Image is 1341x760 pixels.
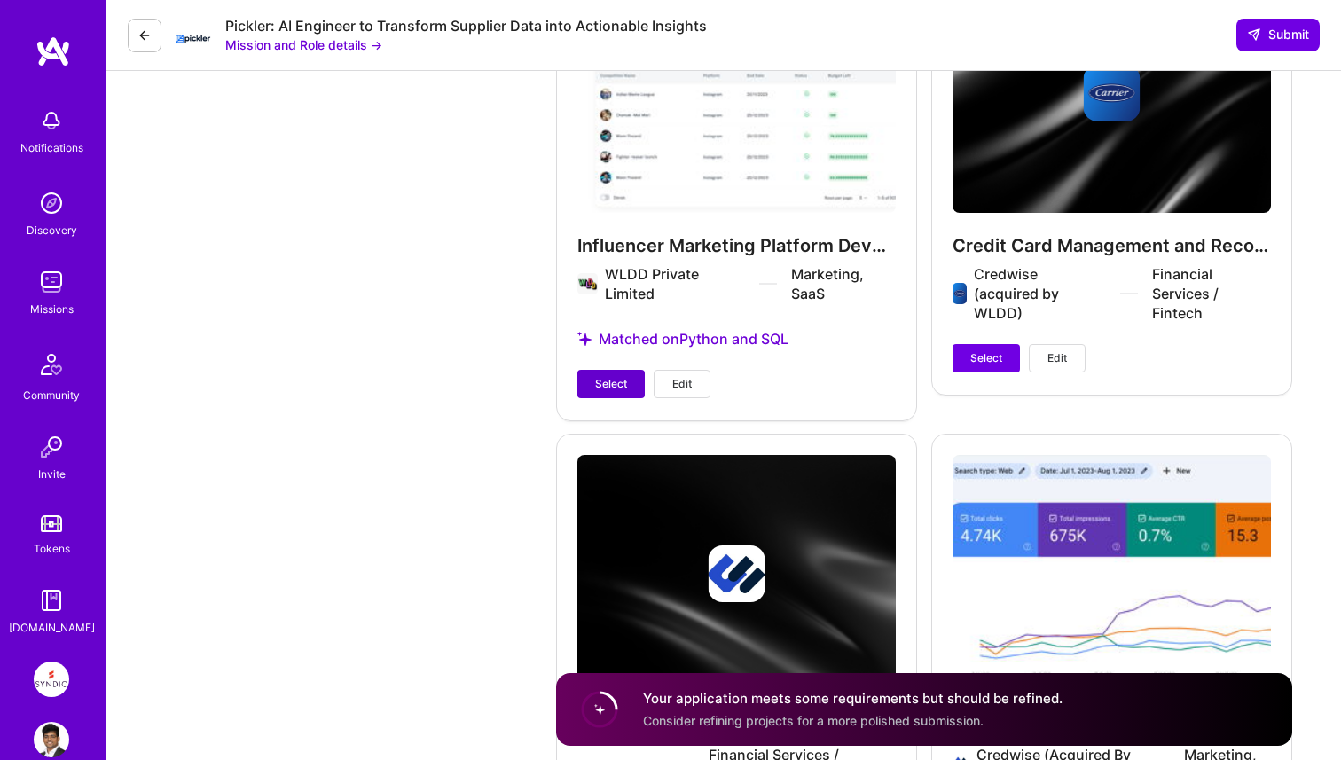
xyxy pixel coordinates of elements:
[1236,19,1320,51] div: null
[176,21,211,48] img: Company Logo
[35,35,71,67] img: logo
[643,713,984,728] span: Consider refining projects for a more polished submission.
[953,344,1020,372] button: Select
[225,17,707,35] div: Pickler: AI Engineer to Transform Supplier Data into Actionable Insights
[34,264,69,300] img: teamwork
[34,722,69,757] img: User Avatar
[137,28,152,43] i: icon LeftArrowDark
[9,618,95,637] div: [DOMAIN_NAME]
[34,103,69,138] img: bell
[30,343,73,386] img: Community
[577,370,645,398] button: Select
[34,583,69,618] img: guide book
[654,370,710,398] button: Edit
[27,221,77,239] div: Discovery
[1047,350,1067,366] span: Edit
[1247,26,1309,43] span: Submit
[34,539,70,558] div: Tokens
[1029,344,1086,372] button: Edit
[30,300,74,318] div: Missions
[29,662,74,697] a: Syndio: Transformation Engine Modernization
[29,722,74,757] a: User Avatar
[41,515,62,532] img: tokens
[20,138,83,157] div: Notifications
[672,376,692,392] span: Edit
[34,662,69,697] img: Syndio: Transformation Engine Modernization
[595,376,627,392] span: Select
[34,185,69,221] img: discovery
[643,689,1063,708] h4: Your application meets some requirements but should be refined.
[1247,27,1261,42] i: icon SendLight
[34,429,69,465] img: Invite
[1236,19,1320,51] button: Submit
[23,386,80,404] div: Community
[225,35,382,54] button: Mission and Role details →
[970,350,1002,366] span: Select
[38,465,66,483] div: Invite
